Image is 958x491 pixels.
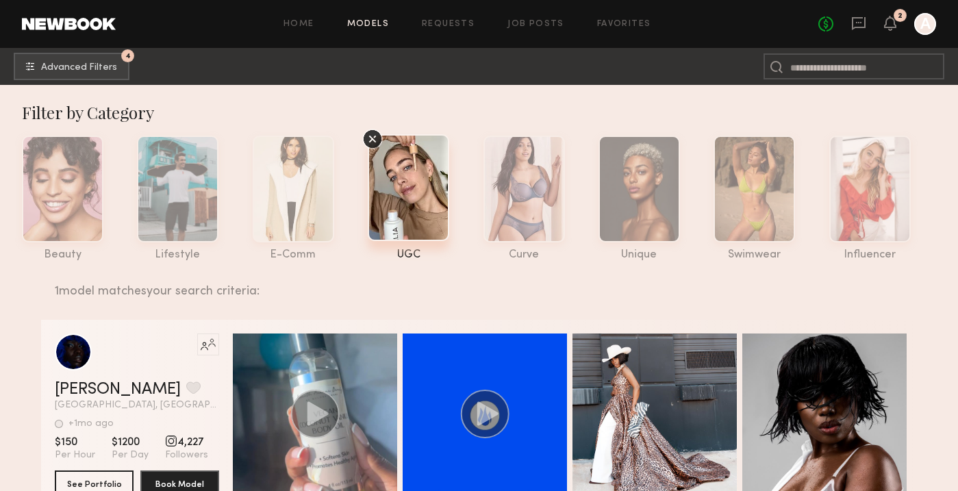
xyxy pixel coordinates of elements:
[22,249,103,261] div: beauty
[112,436,149,449] span: $1200
[55,401,219,410] span: [GEOGRAPHIC_DATA], [GEOGRAPHIC_DATA]
[137,249,218,261] div: lifestyle
[598,249,680,261] div: unique
[125,53,131,59] span: 4
[165,449,208,462] span: Followers
[914,13,936,35] a: A
[507,20,564,29] a: Job Posts
[55,269,907,298] div: 1 model matches your search criteria:
[55,449,95,462] span: Per Hour
[597,20,651,29] a: Favorites
[422,20,475,29] a: Requests
[483,249,565,261] div: curve
[829,249,911,261] div: influencer
[368,249,449,261] div: UGC
[14,53,129,80] button: 4Advanced Filters
[283,20,314,29] a: Home
[898,12,903,20] div: 2
[41,63,117,73] span: Advanced Filters
[22,101,950,123] div: Filter by Category
[714,249,795,261] div: swimwear
[55,436,95,449] span: $150
[112,449,149,462] span: Per Day
[165,436,208,449] span: 4,227
[68,419,114,429] div: +1mo ago
[55,381,181,398] a: [PERSON_NAME]
[347,20,389,29] a: Models
[253,249,334,261] div: e-comm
